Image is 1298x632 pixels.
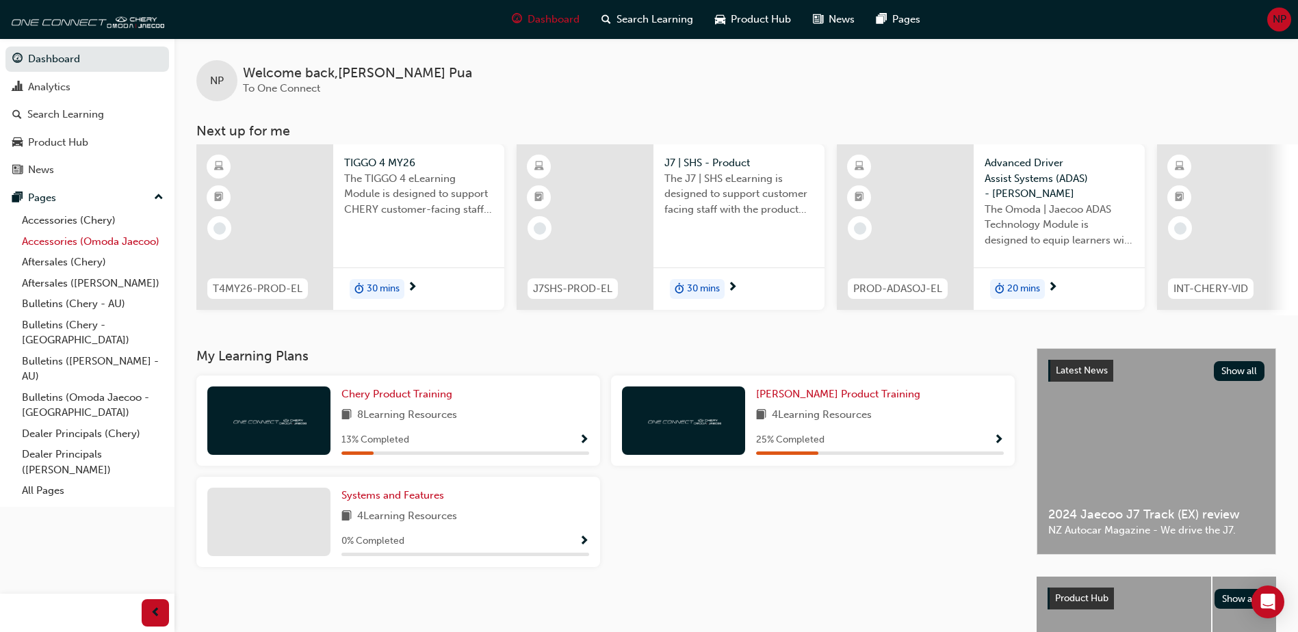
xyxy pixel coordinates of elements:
span: car-icon [12,137,23,149]
span: prev-icon [151,605,161,622]
span: learningResourceType_ELEARNING-icon [214,158,224,176]
span: Latest News [1056,365,1108,376]
div: Pages [28,190,56,206]
span: 20 mins [1007,281,1040,297]
span: pages-icon [12,192,23,205]
button: Show Progress [579,533,589,550]
span: learningRecordVerb_NONE-icon [854,222,866,235]
a: Dealer Principals ([PERSON_NAME]) [16,444,169,480]
span: J7 | SHS - Product [664,155,814,171]
span: 2024 Jaecoo J7 Track (EX) review [1048,507,1264,523]
span: duration-icon [675,280,684,298]
a: search-iconSearch Learning [590,5,704,34]
h3: Next up for me [174,123,1298,139]
span: car-icon [715,11,725,28]
a: PROD-ADASOJ-ELAdvanced Driver Assist Systems (ADAS) - [PERSON_NAME]The Omoda | Jaecoo ADAS Techno... [837,144,1145,310]
a: Aftersales (Chery) [16,252,169,273]
span: booktick-icon [855,189,864,207]
span: booktick-icon [214,189,224,207]
a: News [5,157,169,183]
a: Bulletins ([PERSON_NAME] - AU) [16,351,169,387]
img: oneconnect [231,414,307,427]
span: guage-icon [512,11,522,28]
span: PROD-ADASOJ-EL [853,281,942,297]
div: Open Intercom Messenger [1251,585,1284,618]
span: book-icon [341,407,352,424]
a: Accessories (Omoda Jaecoo) [16,231,169,252]
a: car-iconProduct Hub [704,5,802,34]
button: Show all [1215,589,1266,609]
span: Show Progress [994,434,1004,447]
a: Latest NewsShow all2024 Jaecoo J7 Track (EX) reviewNZ Autocar Magazine - We drive the J7. [1037,348,1276,555]
a: Systems and Features [341,488,450,503]
span: chart-icon [12,81,23,94]
span: NP [210,73,224,89]
span: search-icon [601,11,611,28]
button: Show Progress [994,432,1004,449]
a: Dashboard [5,47,169,72]
span: next-icon [1048,282,1058,294]
span: learningRecordVerb_NONE-icon [213,222,226,235]
span: Product Hub [731,12,791,27]
a: Bulletins (Omoda Jaecoo - [GEOGRAPHIC_DATA]) [16,387,169,423]
span: Search Learning [616,12,693,27]
a: Aftersales ([PERSON_NAME]) [16,273,169,294]
a: guage-iconDashboard [501,5,590,34]
span: The TIGGO 4 eLearning Module is designed to support CHERY customer-facing staff with the product ... [344,171,493,218]
span: learningRecordVerb_NONE-icon [1174,222,1186,235]
span: Product Hub [1055,592,1108,604]
img: oneconnect [646,414,721,427]
a: Bulletins (Chery - AU) [16,293,169,315]
button: NP [1267,8,1291,31]
span: 0 % Completed [341,534,404,549]
span: news-icon [12,164,23,176]
span: T4MY26-PROD-EL [213,281,302,297]
span: learningResourceType_ELEARNING-icon [534,158,544,176]
a: Chery Product Training [341,386,458,402]
button: Pages [5,185,169,211]
div: Search Learning [27,107,104,122]
span: Show Progress [579,434,589,447]
span: up-icon [154,189,164,207]
span: next-icon [727,282,738,294]
span: 13 % Completed [341,432,409,448]
a: Product Hub [5,130,169,155]
a: Accessories (Chery) [16,210,169,231]
span: INT-CHERY-VID [1173,281,1248,297]
span: book-icon [756,407,766,424]
span: The J7 | SHS eLearning is designed to support customer facing staff with the product and sales in... [664,171,814,218]
span: TIGGO 4 MY26 [344,155,493,171]
a: Search Learning [5,102,169,127]
span: Show Progress [579,536,589,548]
img: oneconnect [7,5,164,33]
span: booktick-icon [1175,189,1184,207]
div: News [28,162,54,178]
a: T4MY26-PROD-ELTIGGO 4 MY26The TIGGO 4 eLearning Module is designed to support CHERY customer-faci... [196,144,504,310]
span: [PERSON_NAME] Product Training [756,388,920,400]
a: All Pages [16,480,169,501]
span: Welcome back , [PERSON_NAME] Pua [243,66,472,81]
a: Dealer Principals (Chery) [16,423,169,445]
button: Show Progress [579,432,589,449]
a: [PERSON_NAME] Product Training [756,386,926,402]
a: news-iconNews [802,5,866,34]
span: next-icon [407,282,417,294]
span: Advanced Driver Assist Systems (ADAS) - [PERSON_NAME] [985,155,1134,202]
span: pages-icon [877,11,887,28]
span: NZ Autocar Magazine - We drive the J7. [1048,523,1264,538]
span: duration-icon [995,280,1004,298]
span: 8 Learning Resources [357,407,457,424]
span: search-icon [12,109,22,121]
span: 4 Learning Resources [357,508,457,525]
div: Product Hub [28,135,88,150]
a: Bulletins (Chery - [GEOGRAPHIC_DATA]) [16,315,169,351]
div: Analytics [28,79,70,95]
span: To One Connect [243,82,320,94]
button: Show all [1214,361,1265,381]
span: learningRecordVerb_NONE-icon [534,222,546,235]
span: 4 Learning Resources [772,407,872,424]
span: Systems and Features [341,489,444,501]
span: 30 mins [367,281,400,297]
span: 30 mins [687,281,720,297]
